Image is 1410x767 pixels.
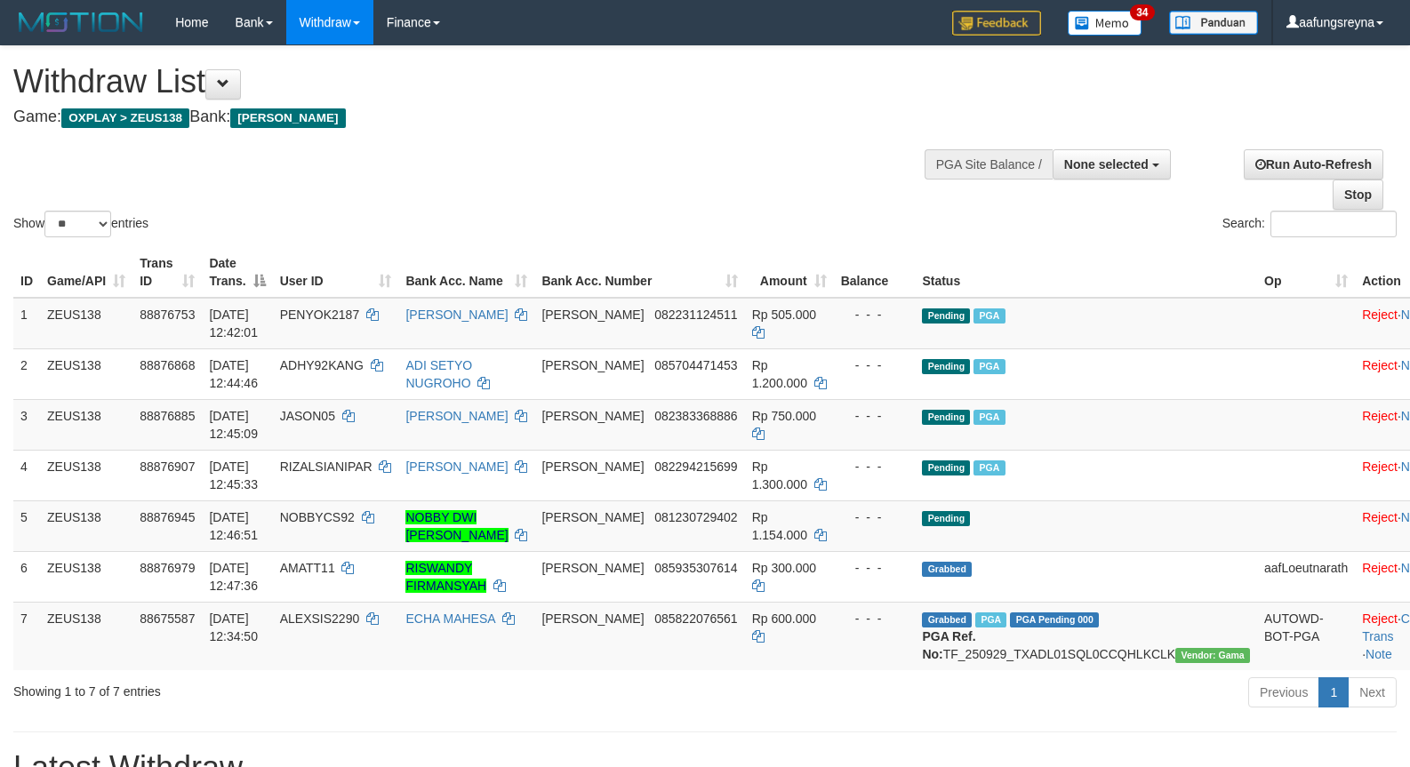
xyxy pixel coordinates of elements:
td: ZEUS138 [40,450,132,500]
span: Pending [922,511,970,526]
th: Bank Acc. Number: activate to sort column ascending [534,247,744,298]
td: 1 [13,298,40,349]
span: None selected [1064,157,1149,172]
a: ADI SETYO NUGROHO [405,358,472,390]
span: Copy 082231124511 to clipboard [654,308,737,322]
div: - - - [841,407,909,425]
a: Reject [1362,409,1398,423]
span: 88876979 [140,561,195,575]
a: Previous [1248,677,1319,707]
td: AUTOWD-BOT-PGA [1257,602,1355,670]
span: OXPLAY > ZEUS138 [61,108,189,128]
span: Marked by aafanarl [973,359,1005,374]
input: Search: [1270,211,1397,237]
span: [PERSON_NAME] [541,459,644,474]
td: 3 [13,399,40,450]
span: 88876907 [140,459,195,474]
span: ADHY92KANG [280,358,364,372]
img: Feedback.jpg [952,11,1041,36]
div: - - - [841,508,909,526]
div: - - - [841,356,909,374]
span: [DATE] 12:45:33 [209,459,258,491]
div: - - - [841,559,909,577]
th: Balance [834,247,916,298]
th: Game/API: activate to sort column ascending [40,247,132,298]
a: Reject [1362,459,1398,474]
td: TF_250929_TXADL01SQL0CCQHLKCLK [915,602,1257,670]
span: [PERSON_NAME] [541,611,644,626]
span: Rp 1.200.000 [752,358,807,390]
span: Copy 085935307614 to clipboard [654,561,737,575]
span: NOBBYCS92 [280,510,355,524]
span: PENYOK2187 [280,308,360,322]
span: Pending [922,308,970,324]
th: Status [915,247,1257,298]
span: [PERSON_NAME] [541,409,644,423]
span: [PERSON_NAME] [541,308,644,322]
span: [DATE] 12:45:09 [209,409,258,441]
div: - - - [841,306,909,324]
span: [PERSON_NAME] [541,358,644,372]
span: Pending [922,460,970,475]
span: Copy 082294215699 to clipboard [654,459,737,474]
span: Rp 750.000 [752,409,816,423]
td: ZEUS138 [40,500,132,551]
span: Grabbed [922,612,972,627]
select: Showentries [44,211,111,237]
th: Date Trans.: activate to sort column descending [202,247,272,298]
span: Grabbed [922,562,972,577]
span: 88876868 [140,358,195,372]
span: Marked by aafanarl [973,308,1005,324]
span: ALEXSIS2290 [280,611,360,626]
a: RISWANDY FIRMANSYAH [405,561,486,593]
span: 34 [1130,4,1154,20]
a: [PERSON_NAME] [405,308,508,322]
span: 88876753 [140,308,195,322]
a: Run Auto-Refresh [1244,149,1383,180]
span: Copy 082383368886 to clipboard [654,409,737,423]
span: AMATT11 [280,561,335,575]
td: 2 [13,348,40,399]
span: [PERSON_NAME] [541,510,644,524]
h1: Withdraw List [13,64,922,100]
span: RIZALSIANIPAR [280,459,373,474]
span: [DATE] 12:42:01 [209,308,258,340]
a: NOBBY DWI [PERSON_NAME] [405,510,508,542]
td: ZEUS138 [40,298,132,349]
span: Rp 505.000 [752,308,816,322]
a: Reject [1362,561,1398,575]
span: Marked by aafanarl [973,410,1005,425]
th: User ID: activate to sort column ascending [273,247,399,298]
div: - - - [841,458,909,475]
span: Copy 085822076561 to clipboard [654,611,737,626]
span: 88675587 [140,611,195,626]
span: Rp 1.300.000 [752,459,807,491]
img: MOTION_logo.png [13,9,148,36]
span: Vendor URL: https://trx31.1velocity.biz [1175,648,1250,663]
b: PGA Ref. No: [922,629,975,661]
span: Rp 600.000 [752,611,816,626]
a: Reject [1362,611,1398,626]
div: Showing 1 to 7 of 7 entries [13,675,574,700]
span: Pending [922,410,970,425]
a: Reject [1362,358,1398,372]
img: Button%20Memo.svg [1068,11,1142,36]
span: [PERSON_NAME] [230,108,345,128]
span: PGA Pending [1010,612,1099,627]
a: [PERSON_NAME] [405,409,508,423]
a: Next [1348,677,1397,707]
span: Copy 085704471453 to clipboard [654,358,737,372]
td: aafLoeutnarath [1257,551,1355,602]
span: Rp 1.154.000 [752,510,807,542]
td: ZEUS138 [40,399,132,450]
span: Pending [922,359,970,374]
a: 1 [1318,677,1349,707]
td: ZEUS138 [40,348,132,399]
a: Reject [1362,308,1398,322]
td: ZEUS138 [40,551,132,602]
th: Bank Acc. Name: activate to sort column ascending [398,247,534,298]
label: Show entries [13,211,148,237]
td: 7 [13,602,40,670]
th: ID [13,247,40,298]
img: panduan.png [1169,11,1258,35]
